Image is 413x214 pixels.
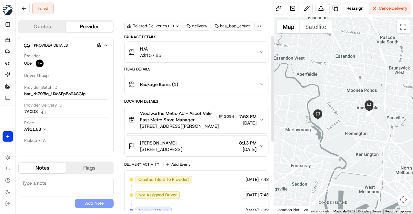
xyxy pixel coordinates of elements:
button: [PERSON_NAME][STREET_ADDRESS]8:13 PM[DATE] [125,136,268,156]
span: Map data ©2025 Google [333,209,368,213]
div: 3 [366,109,373,116]
button: Show satellite imagery [300,20,332,33]
span: Pickup ETA [24,138,46,144]
span: Provider Batch ID [24,85,57,90]
span: 7:48 PM AEST [260,177,287,182]
button: 7A0D8 [24,109,45,115]
span: 3094 [224,114,234,119]
span: [DATE] [239,146,257,153]
span: Provider Delivery ID [24,102,62,108]
span: Created (Sent To Provider) [138,177,189,182]
span: N/A [140,46,161,52]
img: Google [276,205,297,214]
button: Flags [66,163,113,173]
button: Show street map [277,20,300,33]
button: CancelDelivery [369,3,410,14]
a: Open this area in Google Maps (opens a new window) [276,205,297,214]
span: Driver Group [24,73,49,79]
span: [DATE] [246,192,259,198]
img: MILKRUN [3,5,13,15]
span: Woolworths Metro AU - Ascot Vale East Metro Store Manager [140,110,215,123]
span: [STREET_ADDRESS] [140,146,182,153]
span: 7:48 PM AEST [260,192,287,198]
button: Reassign [344,3,366,14]
span: [PERSON_NAME] [140,140,176,146]
span: Reassign [347,5,363,11]
button: Map camera controls [397,193,410,206]
span: 7:48 PM AEST [260,208,287,213]
span: Provider Details [34,43,68,48]
span: 8:13 PM [239,140,257,146]
span: [STREET_ADDRESS][PERSON_NAME] [140,123,237,129]
span: [DATE] [239,120,257,126]
button: Notes [19,163,66,173]
span: [DATE] [246,177,259,182]
span: bat_rh793iq_UXeSEpBo9ASGig [24,91,86,97]
button: Toggle fullscreen view [397,20,410,33]
button: Provider Details [24,40,108,51]
span: A$11.88 [24,126,41,132]
span: 7:53 PM [239,113,257,120]
button: MILKRUN [3,3,13,18]
a: Terms [372,209,381,213]
span: Not Assigned Driver [138,192,177,198]
div: 5 [366,107,373,115]
button: Package Items (1) [125,74,268,95]
div: has_bag_count [212,22,253,31]
span: [DATE] [246,208,259,213]
button: Add Event [163,161,192,168]
div: Location Details [124,99,268,104]
button: A$11.88 [24,126,81,132]
button: N/AA$107.65 [125,42,268,62]
span: Dropoff ETA [24,150,47,155]
button: Provider [66,22,113,32]
div: Items Details [124,67,268,72]
div: 4 [366,108,373,115]
span: Uber [24,60,33,66]
span: Provider [24,53,40,59]
img: uber-new-logo.jpeg [36,60,44,67]
button: Keyboard shortcuts [302,209,329,214]
div: Delivery Activity [124,162,159,167]
button: Quotes [19,22,66,32]
div: Location Not Live [274,206,311,214]
span: Price [24,120,34,126]
div: Related Deliveries (1) [124,22,182,31]
span: Cancel Delivery [379,5,408,11]
button: Woolworths Metro AU - Ascot Vale East Metro Store Manager3094[STREET_ADDRESS][PERSON_NAME]7:53 PM... [125,106,268,133]
span: Package Items ( 1 ) [140,81,178,88]
a: Report a map error [385,209,411,213]
span: A$107.65 [140,52,161,59]
span: Assigned Driver [138,208,169,213]
div: Package Details [124,34,268,40]
div: delivery [184,22,210,31]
